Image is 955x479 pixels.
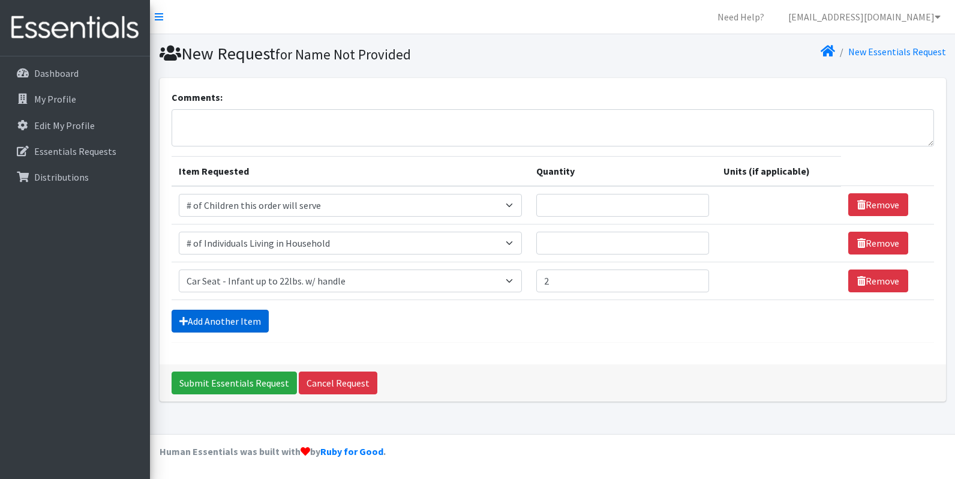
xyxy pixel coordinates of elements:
a: Remove [848,193,908,216]
a: My Profile [5,87,145,111]
a: Add Another Item [172,310,269,333]
th: Item Requested [172,156,529,186]
a: Essentials Requests [5,139,145,163]
small: for Name Not Provided [275,46,411,63]
p: Edit My Profile [34,119,95,131]
p: My Profile [34,93,76,105]
label: Comments: [172,90,223,104]
th: Units (if applicable) [716,156,842,186]
th: Quantity [529,156,716,186]
strong: Human Essentials was built with by . [160,445,386,457]
a: [EMAIL_ADDRESS][DOMAIN_NAME] [779,5,950,29]
p: Dashboard [34,67,79,79]
img: HumanEssentials [5,8,145,48]
a: Need Help? [708,5,774,29]
a: New Essentials Request [848,46,946,58]
a: Ruby for Good [320,445,383,457]
a: Dashboard [5,61,145,85]
a: Distributions [5,165,145,189]
a: Edit My Profile [5,113,145,137]
a: Remove [848,232,908,255]
a: Cancel Request [299,372,377,394]
p: Distributions [34,171,89,183]
a: Remove [848,270,908,292]
h1: New Request [160,43,548,64]
p: Essentials Requests [34,145,116,157]
input: Submit Essentials Request [172,372,297,394]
